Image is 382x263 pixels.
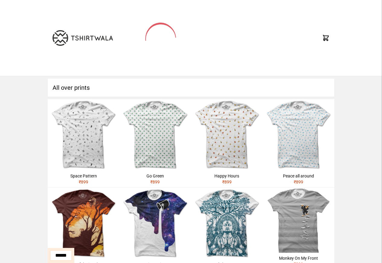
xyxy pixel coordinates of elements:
img: space.jpg [48,99,119,171]
span: ₹ 899 [294,180,303,184]
div: Go Green [122,173,188,179]
img: TW-LOGO-400-104.png [53,30,113,46]
img: monkey-climbing.jpg [263,188,334,253]
div: Happy Hours [194,173,260,179]
h1: All over prints [48,79,334,97]
img: galaxy.jpg [119,188,191,259]
div: Peace all around [265,173,332,179]
a: Happy Hours₹899 [191,99,263,187]
div: Space Pattern [50,173,117,179]
img: beer.jpg [191,99,263,171]
a: Go Green₹899 [119,99,191,187]
img: peace-1.jpg [263,99,334,171]
span: ₹ 899 [222,180,232,184]
span: ₹ 899 [79,180,88,184]
img: weed.jpg [119,99,191,171]
a: Peace all around₹899 [263,99,334,187]
span: ₹ 899 [150,180,160,184]
div: Monkey On My Front [265,255,332,261]
img: buddha1.jpg [191,188,263,259]
img: hidden-tiger.jpg [48,188,119,259]
a: Space Pattern₹899 [48,99,119,187]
